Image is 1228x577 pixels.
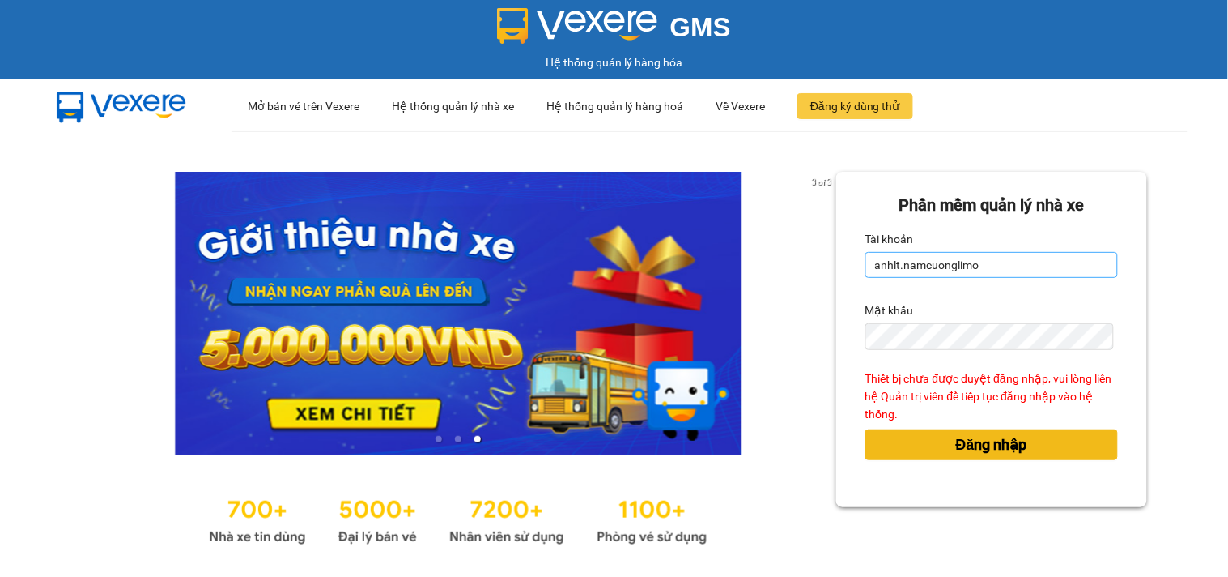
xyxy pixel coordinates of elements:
[497,24,731,37] a: GMS
[797,93,913,119] button: Đăng ký dùng thử
[497,8,657,44] img: logo 2
[455,436,461,442] li: slide item 2
[865,430,1118,460] button: Đăng nhập
[474,436,481,442] li: slide item 3
[40,79,202,133] img: mbUUG5Q.png
[865,297,914,323] label: Mật khẩu
[392,80,514,132] div: Hệ thống quản lý nhà xe
[716,80,765,132] div: Về Vexere
[956,434,1027,456] span: Đăng nhập
[865,252,1118,278] input: Tài khoản
[810,97,900,115] span: Đăng ký dùng thử
[4,53,1224,71] div: Hệ thống quản lý hàng hóa
[865,370,1118,423] div: Thiết bị chưa được duyệt đăng nhập, vui lòng liên hệ Quản trị viên để tiếp tục đăng nhập vào hệ t...
[546,80,683,132] div: Hệ thống quản lý hàng hoá
[209,488,707,549] img: Statistics.png
[248,80,359,132] div: Mở bán vé trên Vexere
[436,436,442,442] li: slide item 1
[865,323,1115,349] input: Mật khẩu
[865,226,914,252] label: Tài khoản
[808,172,836,193] p: 3 of 3
[81,172,104,455] button: previous slide / item
[814,172,836,455] button: next slide / item
[865,193,1118,218] div: Phần mềm quản lý nhà xe
[670,12,731,42] span: GMS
